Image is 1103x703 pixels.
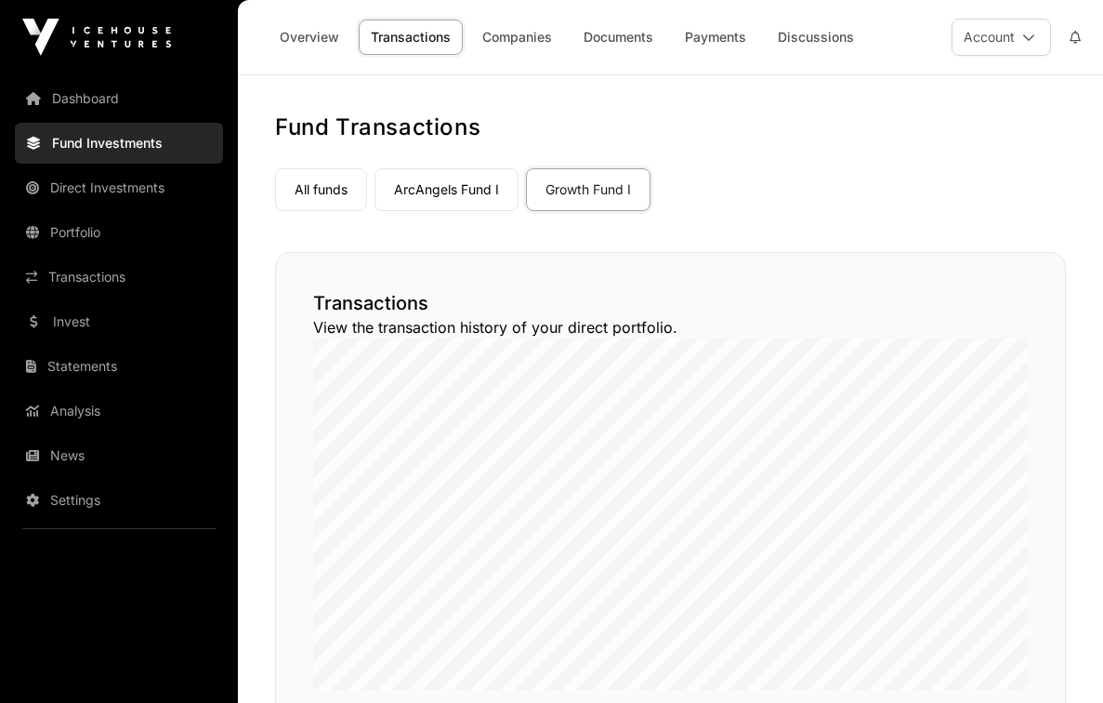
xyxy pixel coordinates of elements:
a: Settings [15,480,223,521]
a: Analysis [15,391,223,431]
a: Portfolio [15,212,223,253]
a: ArcAngels Fund I [374,168,519,211]
a: Invest [15,301,223,342]
button: Account [952,19,1051,56]
iframe: Chat Widget [1010,614,1103,703]
img: Icehouse Ventures Logo [22,19,171,56]
a: Overview [268,20,351,55]
a: All funds [275,168,367,211]
a: Fund Investments [15,123,223,164]
h1: Fund Transactions [275,113,1066,142]
h2: Transactions [313,290,1028,316]
a: Companies [470,20,564,55]
a: Statements [15,346,223,387]
a: News [15,435,223,476]
a: Transactions [359,20,463,55]
a: Dashboard [15,78,223,119]
a: Direct Investments [15,167,223,208]
a: Growth Fund I [526,168,650,211]
a: Documents [571,20,665,55]
a: Payments [673,20,758,55]
p: View the transaction history of your direct portfolio. [313,316,1028,338]
a: Transactions [15,257,223,298]
a: Discussions [766,20,866,55]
